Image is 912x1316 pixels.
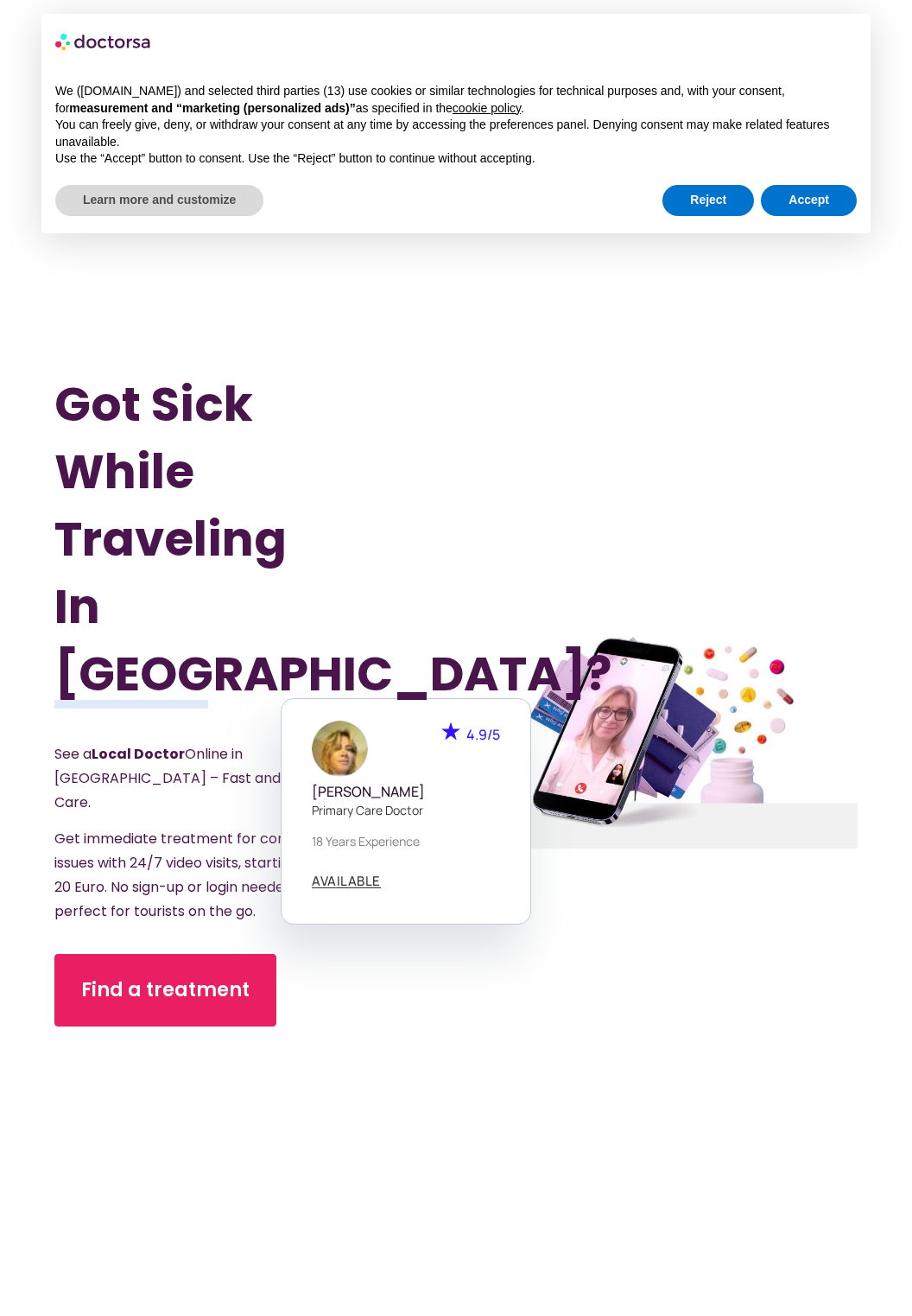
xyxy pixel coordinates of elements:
strong: measurement and “marketing (personalized ads)” [69,101,355,115]
a: AVAILABLE [312,874,381,888]
button: Learn more and customize [55,185,263,216]
a: Find a treatment [54,954,276,1027]
button: Reject [662,185,754,216]
p: Use the “Accept” button to consent. Use the “Reject” button to continue without accepting. [55,150,857,168]
p: You can freely give, deny, or withdraw your consent at any time by accessing the preferences pane... [55,117,857,150]
p: We ([DOMAIN_NAME]) and selected third parties (13) use cookies or similar technologies for techni... [55,83,857,117]
span: AVAILABLE [312,874,381,887]
h5: [PERSON_NAME] [312,784,500,800]
span: 4.9/5 [466,725,500,744]
img: logo [55,28,152,55]
button: Accept [761,185,857,216]
strong: Local Doctor [92,744,185,764]
span: See a Online in [GEOGRAPHIC_DATA] – Fast and Easy Care. [54,744,315,812]
p: 18 years experience [312,832,500,850]
h1: Got Sick While Traveling In [GEOGRAPHIC_DATA]? [54,371,396,708]
span: Find a treatment [81,976,250,1004]
span: Get immediate treatment for common issues with 24/7 video visits, starting at just 20 Euro. No si... [54,829,343,921]
p: Primary care doctor [312,801,500,819]
a: cookie policy [453,101,521,115]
